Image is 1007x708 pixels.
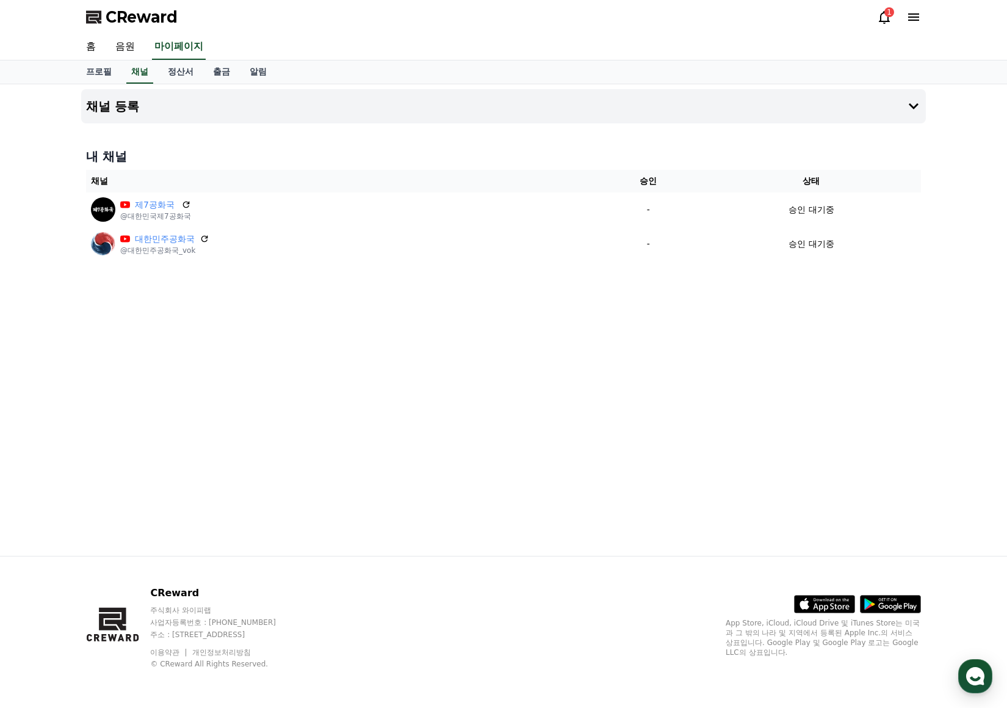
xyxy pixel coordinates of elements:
a: 홈 [76,34,106,60]
th: 채널 [86,170,595,192]
img: 대한민주공화국 [91,232,115,256]
p: 승인 대기중 [789,238,834,250]
a: CReward [86,7,178,27]
a: 설정 [157,387,234,418]
a: 제7공화국 [135,199,176,211]
a: 알림 [240,60,276,84]
a: 1 [877,10,892,24]
a: 대한민주공화국 [135,233,195,246]
a: 채널 [126,60,153,84]
a: 개인정보처리방침 [192,648,251,657]
button: 채널 등록 [81,89,926,123]
p: CReward [150,586,299,600]
p: @대한민국제7공화국 [120,211,191,221]
span: 홈 [38,406,46,415]
p: 주소 : [STREET_ADDRESS] [150,630,299,640]
a: 홈 [4,387,81,418]
a: 프로필 [76,60,121,84]
div: 1 [884,7,894,17]
a: 출금 [203,60,240,84]
a: 정산서 [158,60,203,84]
a: 대화 [81,387,157,418]
p: 주식회사 와이피랩 [150,605,299,615]
th: 승인 [595,170,702,192]
a: 이용약관 [150,648,189,657]
p: @대한민주공화국_vok [120,246,209,255]
p: 승인 대기중 [789,203,834,216]
img: 제7공화국 [91,197,115,222]
p: - [600,238,697,250]
span: 대화 [112,406,126,416]
span: CReward [106,7,178,27]
span: 설정 [189,406,203,415]
h4: 채널 등록 [86,100,139,113]
a: 음원 [106,34,145,60]
p: © CReward All Rights Reserved. [150,659,299,669]
p: - [600,203,697,216]
a: 마이페이지 [152,34,206,60]
th: 상태 [702,170,921,192]
p: 사업자등록번호 : [PHONE_NUMBER] [150,618,299,627]
h4: 내 채널 [86,148,921,165]
p: App Store, iCloud, iCloud Drive 및 iTunes Store는 미국과 그 밖의 나라 및 지역에서 등록된 Apple Inc.의 서비스 상표입니다. Goo... [726,618,921,657]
